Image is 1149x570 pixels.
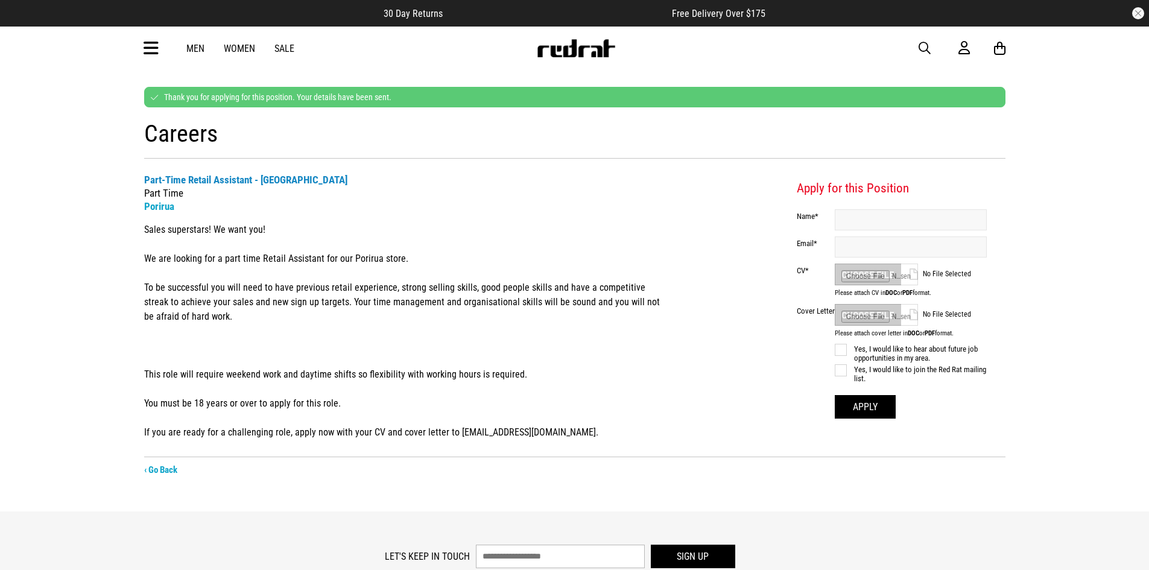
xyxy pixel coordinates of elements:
[224,43,255,54] a: Women
[797,180,987,197] h3: Apply for this Position
[274,43,294,54] a: Sale
[144,200,174,212] a: Porirua
[186,43,204,54] a: Men
[885,289,897,297] strong: DOC
[797,212,835,221] label: Name*
[797,239,835,248] label: Email*
[384,8,443,19] span: 30 Day Returns
[797,306,835,315] label: Cover Letter
[144,174,347,186] strong: Part-Time Retail Assistant - [GEOGRAPHIC_DATA]
[835,365,987,383] label: Yes, I would like to join the Red Rat mailing list.
[672,8,765,19] span: Free Delivery Over $175
[385,551,470,562] label: Let's keep in touch
[923,310,987,318] span: No File Selected
[467,7,648,19] iframe: Customer reviews powered by Trustpilot
[908,329,919,337] strong: DOC
[144,464,177,475] a: ‹ Go Back
[651,545,735,568] button: Sign up
[835,344,987,363] label: Yes, I would like to hear about future job opportunities in my area.
[835,289,987,297] span: Please attach CV in or format.
[144,119,1005,159] h1: Careers
[902,289,913,297] strong: PDF
[835,329,987,337] span: Please attach cover letter in or format.
[923,270,987,278] span: No File Selected
[144,87,1005,107] div: Thank you for applying for this position. Your details have been sent.
[536,39,616,57] img: Redrat logo
[144,173,661,213] h2: Part Time
[144,223,661,440] p: Sales superstars! We want you! We are looking for a part time Retail Assistant for our Porirua st...
[925,329,935,337] strong: PDF
[835,395,896,419] button: Apply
